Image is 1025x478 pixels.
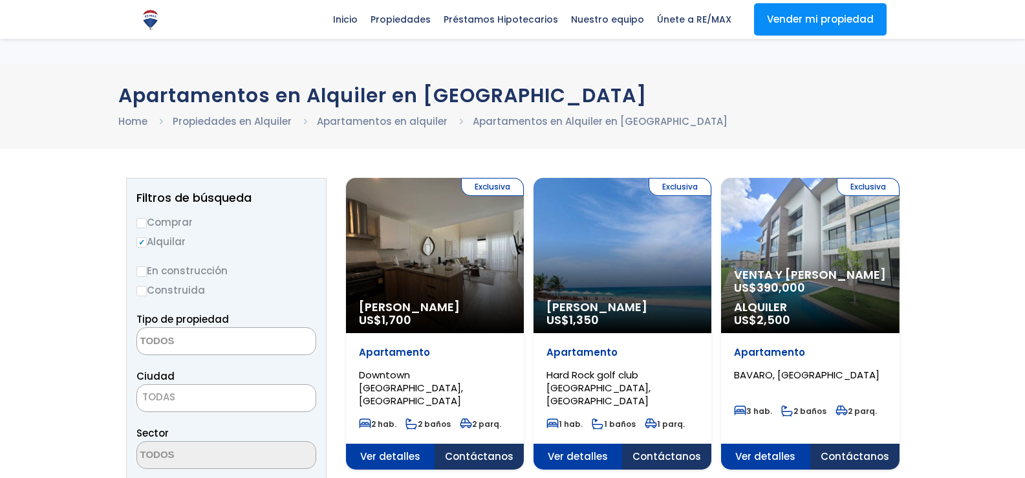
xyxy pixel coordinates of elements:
span: Hard Rock golf club [GEOGRAPHIC_DATA], [GEOGRAPHIC_DATA] [546,368,651,407]
span: 2,500 [757,312,790,328]
a: Exclusiva [PERSON_NAME] US$1,700 Apartamento Downtown [GEOGRAPHIC_DATA], [GEOGRAPHIC_DATA] 2 hab.... [346,178,524,470]
span: Préstamos Hipotecarios [437,10,565,29]
span: Contáctanos [622,444,711,470]
a: Apartamentos en alquiler [317,114,448,128]
a: Home [118,114,147,128]
span: TODAS [142,390,175,404]
span: 390,000 [757,279,805,296]
span: Downtown [GEOGRAPHIC_DATA], [GEOGRAPHIC_DATA] [359,368,463,407]
span: Propiedades [364,10,437,29]
span: US$ [734,312,790,328]
span: Tipo de propiedad [136,312,229,326]
span: [PERSON_NAME] [359,301,511,314]
span: [PERSON_NAME] [546,301,698,314]
span: 1,350 [569,312,599,328]
span: 3 hab. [734,406,772,417]
span: 2 parq. [460,418,501,429]
input: Construida [136,286,147,296]
span: Exclusiva [461,178,524,196]
span: 2 baños [405,418,451,429]
span: Venta y [PERSON_NAME] [734,268,886,281]
label: Comprar [136,214,316,230]
textarea: Search [137,328,263,356]
span: 2 parq. [836,406,877,417]
span: Inicio [327,10,364,29]
span: US$ [734,279,805,296]
input: En construcción [136,266,147,277]
span: Contáctanos [810,444,900,470]
span: TODAS [136,384,316,412]
span: Únete a RE/MAX [651,10,738,29]
a: Exclusiva Venta y [PERSON_NAME] US$390,000 Alquiler US$2,500 Apartamento BAVARO, [GEOGRAPHIC_DATA... [721,178,899,470]
li: Apartamentos en Alquiler en [GEOGRAPHIC_DATA] [473,113,728,129]
p: Apartamento [734,346,886,359]
a: Vender mi propiedad [754,3,887,36]
span: Exclusiva [837,178,900,196]
input: Alquilar [136,237,147,248]
label: En construcción [136,263,316,279]
span: Ver detalles [721,444,810,470]
textarea: Search [137,442,263,470]
a: Propiedades en Alquiler [173,114,292,128]
span: 2 hab. [359,418,396,429]
span: US$ [359,312,411,328]
span: Nuestro equipo [565,10,651,29]
span: Alquiler [734,301,886,314]
p: Apartamento [359,346,511,359]
span: Ciudad [136,369,175,383]
input: Comprar [136,218,147,228]
span: US$ [546,312,599,328]
span: 2 baños [781,406,826,417]
span: Exclusiva [649,178,711,196]
span: Contáctanos [435,444,524,470]
p: Apartamento [546,346,698,359]
h2: Filtros de búsqueda [136,191,316,204]
h1: Apartamentos en Alquiler en [GEOGRAPHIC_DATA] [118,84,907,107]
label: Construida [136,282,316,298]
span: TODAS [137,388,316,406]
label: Alquilar [136,234,316,250]
span: Ver detalles [346,444,435,470]
span: Sector [136,426,169,440]
span: 1,700 [382,312,411,328]
span: 1 baños [592,418,636,429]
span: 1 hab. [546,418,583,429]
span: 1 parq. [645,418,685,429]
span: Ver detalles [534,444,623,470]
span: BAVARO, [GEOGRAPHIC_DATA] [734,368,879,382]
a: Exclusiva [PERSON_NAME] US$1,350 Apartamento Hard Rock golf club [GEOGRAPHIC_DATA], [GEOGRAPHIC_D... [534,178,711,470]
img: Logo de REMAX [139,8,162,31]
